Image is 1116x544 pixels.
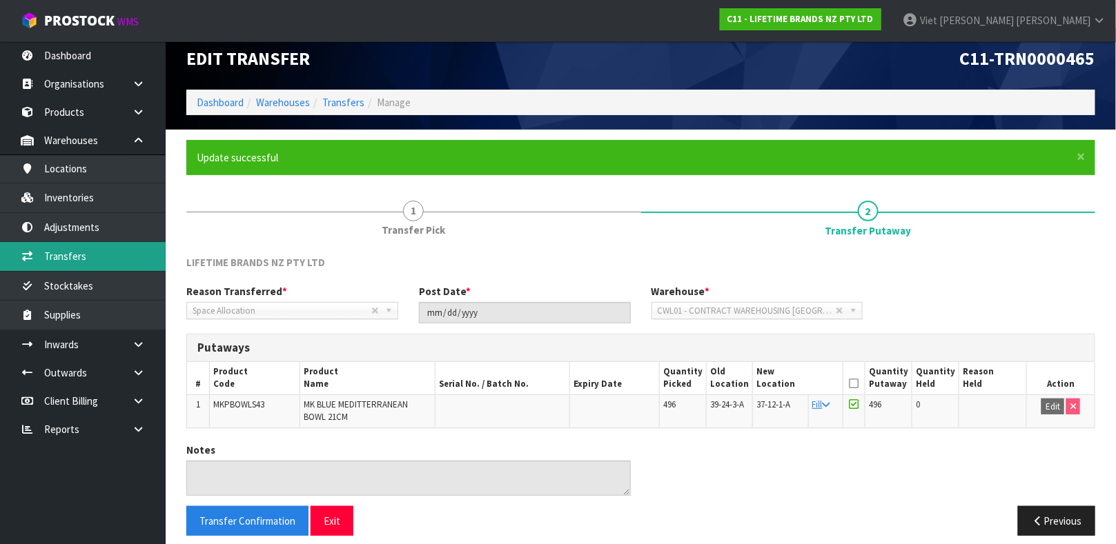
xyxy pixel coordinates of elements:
[304,399,408,423] span: MK BLUE MEDITTERRANEAN BOWL 21CM
[865,362,912,394] th: Quantity Putaway
[753,362,843,394] th: New Location
[322,96,364,109] a: Transfers
[707,362,753,394] th: Old Location
[210,362,300,394] th: Product Code
[812,399,830,410] a: Fill
[197,341,1084,354] h3: Putaways
[720,8,881,30] a: C11 - LIFETIME BRANDS NZ PTY LTD
[193,303,371,319] span: Space Allocation
[825,223,911,238] span: Transfer Putaway
[912,362,959,394] th: Quantity Held
[403,201,424,221] span: 1
[710,399,744,410] span: 39-24-3-A
[44,12,115,30] span: ProStock
[300,362,435,394] th: Product Name
[435,362,569,394] th: Serial No. / Batch No.
[920,14,1014,27] span: Viet [PERSON_NAME]
[419,284,471,299] label: Post Date
[199,514,295,527] span: Transfer Confirmation
[213,399,264,410] span: MKPBOWLS43
[869,399,881,410] span: 496
[959,362,1027,394] th: Reason Held
[858,201,879,221] span: 2
[1077,147,1086,166] span: ×
[960,47,1095,70] span: C11-TRN0000465
[382,223,445,237] span: Transfer Pick
[186,47,310,70] span: Edit Transfer
[377,96,411,109] span: Manage
[419,302,631,323] input: Post Date
[1018,506,1095,536] button: Previous
[21,12,38,29] img: cube-alt.png
[186,506,309,536] button: Transfer Confirmation
[1041,399,1064,415] button: Edit
[197,151,278,164] span: Update successful
[186,443,215,457] label: Notes
[187,362,210,394] th: #
[1027,362,1095,394] th: Action
[663,399,676,410] span: 496
[756,399,790,410] span: 37-12-1-A
[658,303,836,319] span: CWL01 - CONTRACT WAREHOUSING [GEOGRAPHIC_DATA]
[660,362,707,394] th: Quantity Picked
[311,506,353,536] button: Exit
[186,284,287,299] label: Reason Transferred
[196,399,200,410] span: 1
[256,96,310,109] a: Warehouses
[727,13,874,25] strong: C11 - LIFETIME BRANDS NZ PTY LTD
[569,362,659,394] th: Expiry Date
[186,256,325,269] span: LIFETIME BRANDS NZ PTY LTD
[1016,14,1090,27] span: [PERSON_NAME]
[117,15,139,28] small: WMS
[652,284,710,299] label: Warehouse
[197,96,244,109] a: Dashboard
[916,399,920,410] span: 0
